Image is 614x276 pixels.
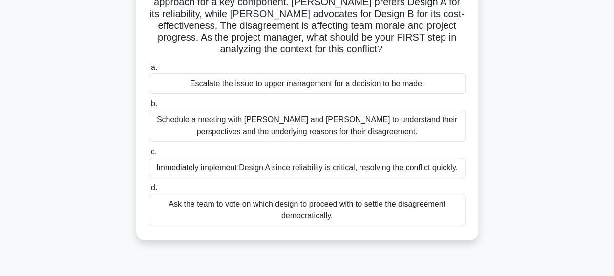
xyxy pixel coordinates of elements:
div: Immediately implement Design A since reliability is critical, resolving the conflict quickly. [149,158,466,178]
span: c. [151,147,157,156]
span: b. [151,99,157,108]
span: a. [151,63,157,71]
div: Escalate the issue to upper management for a decision to be made. [149,73,466,94]
div: Schedule a meeting with [PERSON_NAME] and [PERSON_NAME] to understand their perspectives and the ... [149,110,466,142]
div: Ask the team to vote on which design to proceed with to settle the disagreement democratically. [149,194,466,226]
span: d. [151,184,157,192]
